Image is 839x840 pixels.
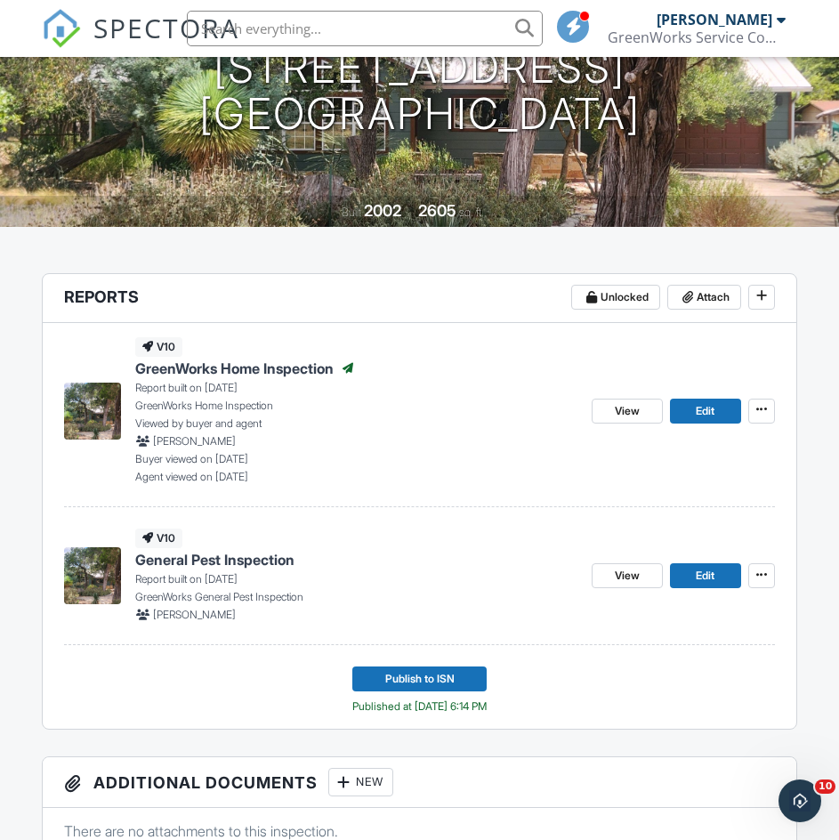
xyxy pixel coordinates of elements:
div: 2605 [418,201,456,220]
iframe: Intercom live chat [778,779,821,822]
img: The Best Home Inspection Software - Spectora [42,9,81,48]
div: New [328,768,393,796]
div: 2002 [364,201,401,220]
span: 10 [815,779,835,794]
h3: Additional Documents [43,757,796,808]
div: [PERSON_NAME] [657,11,772,28]
h1: [STREET_ADDRESS] [GEOGRAPHIC_DATA] [199,44,641,139]
span: Built [342,206,361,219]
input: Search everything... [187,11,543,46]
a: SPECTORA [42,24,239,61]
span: sq. ft. [459,206,484,219]
span: SPECTORA [93,9,239,46]
div: GreenWorks Service Company [608,28,786,46]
